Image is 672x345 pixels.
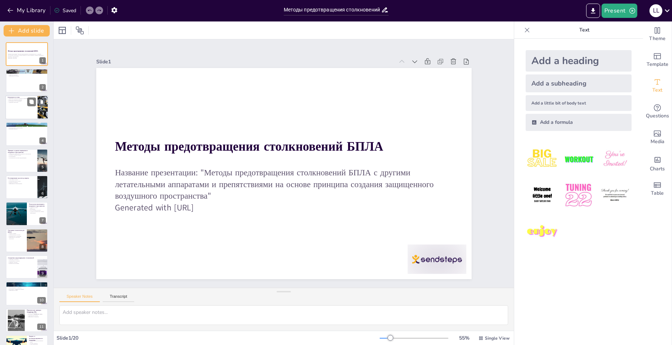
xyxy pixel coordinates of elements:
[562,142,595,176] img: 2.jpeg
[8,257,35,259] p: Алгоритмы предотвращения столкновений
[39,164,46,170] div: 5
[643,47,672,73] div: Add ready made slides
[643,21,672,47] div: Change the overall theme
[76,26,84,35] span: Position
[8,74,46,76] p: Задачи исследования
[643,176,672,202] div: Add a table
[29,211,46,214] p: Системы автоматического обмена информацией
[6,202,48,225] div: 7
[6,282,48,305] div: 10
[29,343,46,344] p: Методы перехвата
[646,112,669,120] span: Questions
[586,4,600,18] button: Export to PowerPoint
[59,294,100,302] button: Speaker Notes
[8,127,46,128] p: Взаимодействие с препятствиями
[526,142,559,176] img: 1.jpeg
[8,234,25,235] p: Комбинированные системы
[643,150,672,176] div: Add charts and graphs
[8,53,46,57] p: Название презентации: "Методы предотвращения столкновений БПЛА с другими летательными аппаратами ...
[650,165,665,173] span: Charts
[8,183,35,185] p: Эффективность геозонирования
[27,315,46,316] p: Адаптация под регионы
[27,312,46,314] p: Проекты NASA и FAA
[8,50,38,52] strong: Методы предотвращения столкновений БПЛА
[8,235,25,237] p: Преимущества и ограничения
[651,138,664,146] span: Media
[8,153,35,155] p: Определение защищенного воздушного пространства
[526,215,559,248] img: 7.jpeg
[8,154,35,156] p: Основные элементы системы
[8,259,35,261] p: Реактивные алгоритмы
[39,190,46,197] div: 6
[37,297,46,303] div: 10
[598,142,632,176] img: 3.jpeg
[27,316,46,318] p: Эффективность внедрения
[6,122,48,146] div: 4
[6,175,48,199] div: 6
[39,244,46,250] div: 8
[29,208,46,210] p: GPS-трекинг
[40,111,46,117] div: 3
[602,4,637,18] button: Present
[8,286,46,287] p: Координация маршрутов
[8,128,46,130] p: Природные факторы
[8,177,35,179] p: Геозонирование как метод защиты
[8,261,35,262] p: Предиктивные алгоритмы
[652,86,662,94] span: Text
[8,73,46,74] p: Цель исследования
[8,237,25,239] p: Эффективность сенсорных технологий
[643,99,672,125] div: Get real-time input from your audience
[4,25,50,37] button: Add slide
[284,5,381,15] input: Insert title
[8,229,25,233] p: Сенсорные технологии для БПЛА
[8,150,35,154] p: Принцип создания защищенного воздушного пространства
[29,340,46,343] p: Определение неавторизованных БПЛА
[8,180,35,182] p: Ограничения высоты полета
[526,114,632,131] div: Add a formula
[8,98,35,99] p: Увеличение плотности воздушного движения
[39,84,46,91] div: 2
[8,96,35,98] p: Актуальность темы
[8,125,46,126] p: Столкновения с пилотируемыми самолетами
[6,229,48,252] div: 8
[27,309,46,313] p: Практические примеры внедрения UTM
[29,335,46,341] p: Защита от несанкционированного вторжения
[5,95,48,120] div: 3
[39,57,46,64] div: 1
[526,74,632,92] div: Add a subheading
[8,71,46,73] p: Определение проблемы роста БПЛА
[6,42,48,66] div: 1
[8,182,35,183] p: Примеры реализации
[6,308,48,332] div: 11
[29,210,46,211] p: Искусственный интеллект
[39,137,46,144] div: 4
[8,57,46,59] p: Generated with [URL]
[8,290,46,291] p: Эффективность UTM
[8,262,35,263] p: Машинное обучение
[8,102,35,103] p: Адаптация технологий
[649,4,662,18] button: l l
[29,203,46,207] p: Технологии мониторинга воздушного пространства
[27,97,36,106] button: Duplicate Slide
[8,263,35,264] p: Примеры использования
[533,21,636,39] p: Text
[643,73,672,99] div: Add text boxes
[57,335,380,341] div: Slide 1 / 20
[6,255,48,279] div: 9
[8,99,35,101] p: Риски для гражданской авиации
[6,149,48,172] div: 5
[39,217,46,224] div: 7
[103,294,135,302] button: Transcript
[57,25,68,36] div: Layout
[5,5,49,16] button: My Library
[485,335,510,341] span: Single View
[261,5,360,266] strong: Методы предотвращения столкновений БПЛА
[6,69,48,92] div: 2
[526,95,632,111] div: Add a little bit of body text
[27,314,46,315] p: Реализация в [GEOGRAPHIC_DATA]
[526,179,559,212] img: 4.jpeg
[39,270,46,277] div: 9
[8,123,46,125] p: Классификация угроз для БПЛА
[54,7,76,14] div: Saved
[8,75,46,77] p: Эффективность методов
